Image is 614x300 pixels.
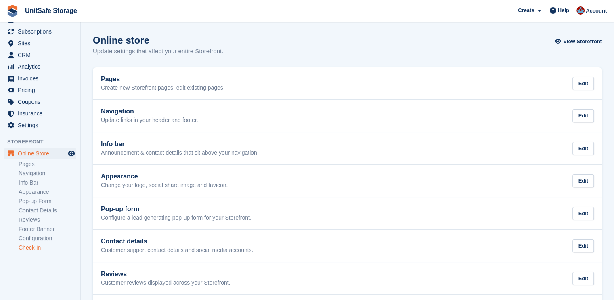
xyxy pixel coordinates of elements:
[4,96,76,107] a: menu
[93,35,223,46] h1: Online store
[101,182,228,189] p: Change your logo, social share image and favicon.
[557,35,602,48] a: View Storefront
[93,132,602,165] a: Info bar Announcement & contact details that sit above your navigation. Edit
[572,174,594,188] div: Edit
[518,6,534,15] span: Create
[101,173,228,180] h2: Appearance
[101,271,231,278] h2: Reviews
[18,38,66,49] span: Sites
[572,77,594,90] div: Edit
[4,49,76,61] a: menu
[7,138,80,146] span: Storefront
[4,26,76,37] a: menu
[572,239,594,253] div: Edit
[18,26,66,37] span: Subscriptions
[563,38,602,46] span: View Storefront
[101,108,198,115] h2: Navigation
[101,206,251,213] h2: Pop-up form
[572,142,594,155] div: Edit
[19,244,76,252] a: Check-in
[93,67,602,100] a: Pages Create new Storefront pages, edit existing pages. Edit
[22,4,80,17] a: UnitSafe Storage
[19,188,76,196] a: Appearance
[18,148,66,159] span: Online Store
[101,238,253,245] h2: Contact details
[19,160,76,168] a: Pages
[101,117,198,124] p: Update links in your header and footer.
[4,38,76,49] a: menu
[93,100,602,132] a: Navigation Update links in your header and footer. Edit
[101,149,259,157] p: Announcement & contact details that sit above your navigation.
[572,207,594,220] div: Edit
[67,149,76,158] a: Preview store
[19,170,76,177] a: Navigation
[18,120,66,131] span: Settings
[572,109,594,123] div: Edit
[586,7,607,15] span: Account
[4,61,76,72] a: menu
[18,96,66,107] span: Coupons
[558,6,569,15] span: Help
[18,73,66,84] span: Invoices
[101,247,253,254] p: Customer support contact details and social media accounts.
[19,197,76,205] a: Pop-up Form
[572,272,594,285] div: Edit
[4,108,76,119] a: menu
[93,197,602,230] a: Pop-up form Configure a lead generating pop-up form for your Storefront. Edit
[101,214,251,222] p: Configure a lead generating pop-up form for your Storefront.
[19,225,76,233] a: Footer Banner
[101,141,259,148] h2: Info bar
[18,84,66,96] span: Pricing
[19,179,76,187] a: Info Bar
[4,73,76,84] a: menu
[4,148,76,159] a: menu
[101,279,231,287] p: Customer reviews displayed across your Storefront.
[101,84,225,92] p: Create new Storefront pages, edit existing pages.
[576,6,585,15] img: Danielle Galang
[19,235,76,242] a: Configuration
[19,207,76,214] a: Contact Details
[4,84,76,96] a: menu
[4,120,76,131] a: menu
[93,165,602,197] a: Appearance Change your logo, social share image and favicon. Edit
[93,262,602,295] a: Reviews Customer reviews displayed across your Storefront. Edit
[93,230,602,262] a: Contact details Customer support contact details and social media accounts. Edit
[18,49,66,61] span: CRM
[19,216,76,224] a: Reviews
[93,47,223,56] p: Update settings that affect your entire Storefront.
[6,5,19,17] img: stora-icon-8386f47178a22dfd0bd8f6a31ec36ba5ce8667c1dd55bd0f319d3a0aa187defe.svg
[18,108,66,119] span: Insurance
[18,61,66,72] span: Analytics
[101,76,225,83] h2: Pages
